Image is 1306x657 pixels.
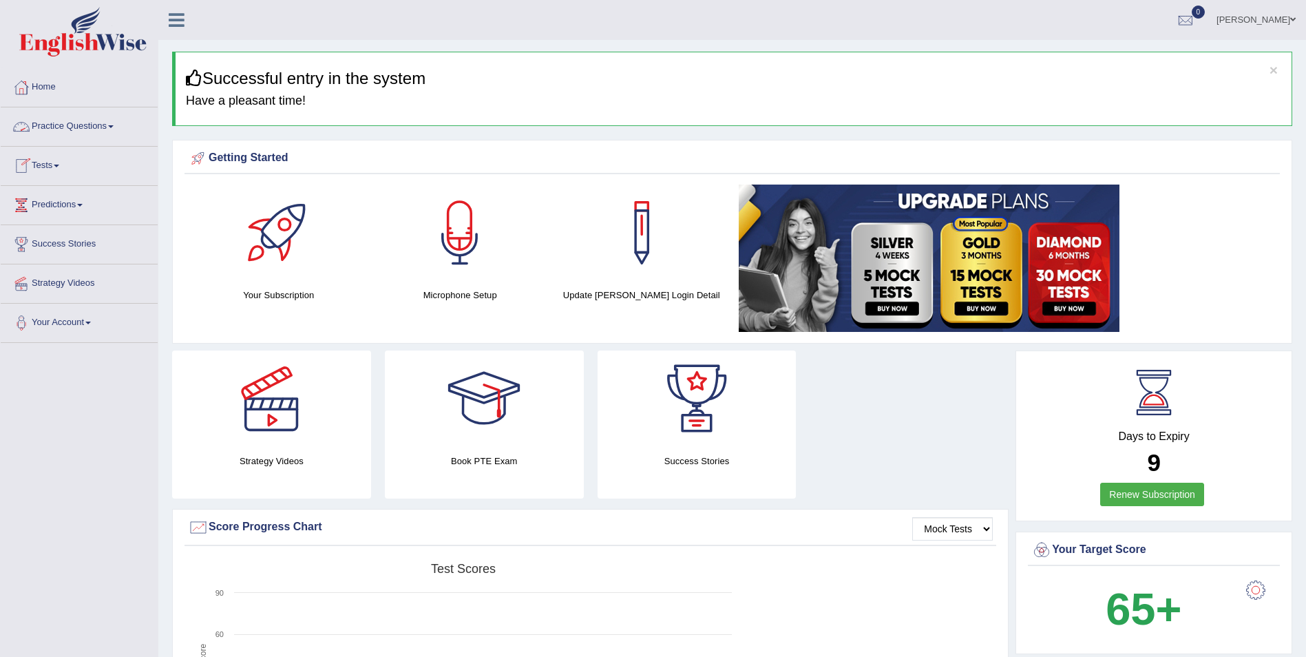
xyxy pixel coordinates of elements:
[1147,449,1160,476] b: 9
[431,562,496,576] tspan: Test scores
[1,264,158,299] a: Strategy Videos
[1,107,158,142] a: Practice Questions
[188,148,1276,169] div: Getting Started
[215,630,224,638] text: 60
[1031,430,1276,443] h4: Days to Expiry
[739,185,1119,332] img: small5.jpg
[172,454,371,468] h4: Strategy Videos
[1192,6,1205,19] span: 0
[1,304,158,338] a: Your Account
[195,288,362,302] h4: Your Subscription
[188,517,993,538] div: Score Progress Chart
[1,225,158,260] a: Success Stories
[376,288,543,302] h4: Microphone Setup
[558,288,725,302] h4: Update [PERSON_NAME] Login Detail
[186,70,1281,87] h3: Successful entry in the system
[1031,540,1276,561] div: Your Target Score
[215,589,224,597] text: 90
[1270,63,1278,77] button: ×
[385,454,584,468] h4: Book PTE Exam
[1,147,158,181] a: Tests
[1,68,158,103] a: Home
[186,94,1281,108] h4: Have a pleasant time!
[598,454,797,468] h4: Success Stories
[1106,584,1181,634] b: 65+
[1,186,158,220] a: Predictions
[1100,483,1204,506] a: Renew Subscription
